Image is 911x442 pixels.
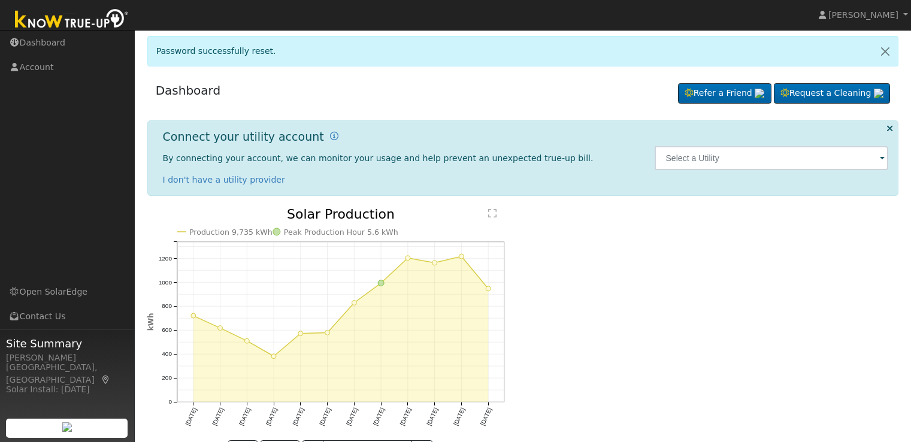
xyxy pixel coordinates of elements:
[189,228,273,237] text: Production 9,735 kWh
[147,313,155,331] text: kWh
[271,354,276,359] circle: onclick=""
[162,350,172,357] text: 400
[163,130,324,144] h1: Connect your utility account
[432,261,437,265] circle: onclick=""
[405,255,410,260] circle: onclick=""
[284,228,398,237] text: Peak Production Hour 5.6 kWh
[291,407,305,426] text: [DATE]
[678,83,771,104] a: Refer a Friend
[101,375,111,385] a: Map
[372,407,386,426] text: [DATE]
[486,286,491,291] circle: onclick=""
[345,407,359,426] text: [DATE]
[426,407,440,426] text: [DATE]
[62,422,72,432] img: retrieve
[9,7,135,34] img: Know True-Up
[452,407,466,426] text: [DATE]
[378,280,384,286] circle: onclick=""
[774,83,890,104] a: Request a Cleaning
[190,313,195,318] circle: onclick=""
[873,37,898,66] a: Close
[217,326,222,331] circle: onclick=""
[244,338,249,343] circle: onclick=""
[755,89,764,98] img: retrieve
[6,352,128,364] div: [PERSON_NAME]
[156,83,221,98] a: Dashboard
[488,208,497,218] text: 
[162,302,172,309] text: 800
[479,407,493,426] text: [DATE]
[6,361,128,386] div: [GEOGRAPHIC_DATA], [GEOGRAPHIC_DATA]
[828,10,898,20] span: [PERSON_NAME]
[147,36,899,66] div: Password successfully reset.
[459,254,464,259] circle: onclick=""
[325,330,330,335] circle: onclick=""
[399,407,413,426] text: [DATE]
[352,300,356,305] circle: onclick=""
[6,383,128,396] div: Solar Install: [DATE]
[162,374,172,381] text: 200
[655,146,888,170] input: Select a Utility
[184,407,198,426] text: [DATE]
[6,335,128,352] span: Site Summary
[163,153,594,163] span: By connecting your account, we can monitor your usage and help prevent an unexpected true-up bill.
[287,207,395,222] text: Solar Production
[211,407,225,426] text: [DATE]
[162,326,172,333] text: 600
[158,278,172,285] text: 1000
[874,89,883,98] img: retrieve
[238,407,252,426] text: [DATE]
[298,331,303,336] circle: onclick=""
[163,175,285,184] a: I don't have a utility provider
[265,407,279,426] text: [DATE]
[158,255,172,261] text: 1200
[318,407,332,426] text: [DATE]
[168,398,172,405] text: 0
